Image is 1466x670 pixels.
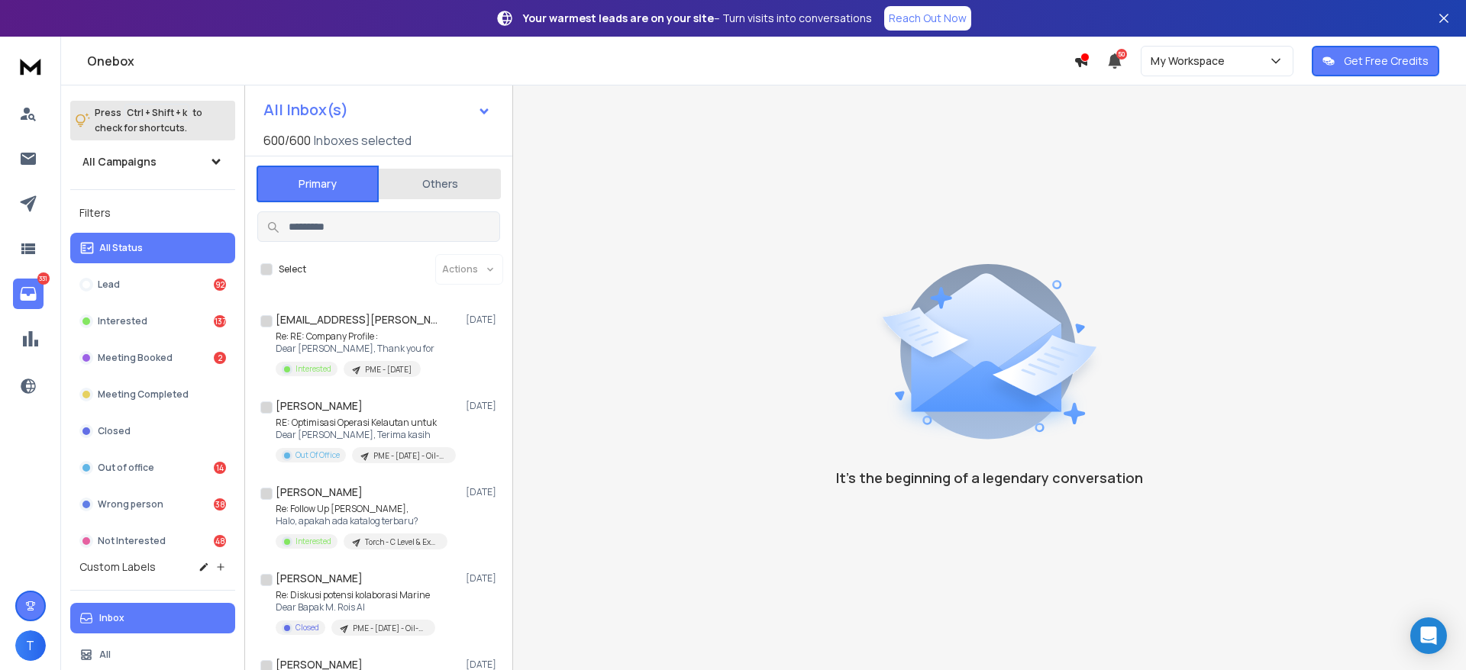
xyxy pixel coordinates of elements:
p: Lead [98,279,120,291]
p: Interested [98,315,147,327]
button: Out of office14 [70,453,235,483]
p: Get Free Credits [1344,53,1429,69]
p: Reach Out Now [889,11,967,26]
h1: Onebox [87,52,1074,70]
h1: [PERSON_NAME] [276,571,363,586]
button: Lead92 [70,269,235,300]
button: Primary [257,166,379,202]
button: Interested137 [70,306,235,337]
p: Meeting Booked [98,352,173,364]
p: Re: Diskusi potensi kolaborasi Marine [276,589,435,601]
p: – Turn visits into conversations [523,11,872,26]
span: 600 / 600 [263,131,311,150]
p: Interested [295,363,331,375]
p: All Status [99,242,143,254]
button: Meeting Booked2 [70,343,235,373]
p: Not Interested [98,535,166,547]
p: [DATE] [466,486,500,498]
img: logo [15,52,46,80]
div: 92 [214,279,226,291]
div: 48 [214,535,226,547]
p: PME - [DATE] - Oil-Energy-Maritime [373,450,447,462]
button: T [15,630,46,661]
p: Re: Follow Up [PERSON_NAME], [276,503,447,515]
p: RE: Optimisasi Operasi Kelautan untuk [276,417,456,429]
a: 331 [13,279,44,309]
div: 137 [214,315,226,327]
p: Out of office [98,462,154,474]
label: Select [279,263,306,275]
button: Get Free Credits [1312,46,1439,76]
p: Closed [295,622,319,633]
h3: Inboxes selected [314,131,412,150]
button: All Campaigns [70,147,235,177]
p: Inbox [99,612,124,624]
div: 38 [214,498,226,511]
button: All Inbox(s) [251,95,503,125]
button: Meeting Completed [70,379,235,410]
strong: Your warmest leads are on your site [523,11,714,25]
div: 2 [214,352,226,364]
p: It’s the beginning of a legendary conversation [836,467,1143,488]
div: Open Intercom Messenger [1410,617,1447,654]
button: Closed [70,416,235,446]
p: 331 [37,272,50,285]
p: PME - [DATE] [365,364,412,375]
h3: Filters [70,202,235,224]
p: PME - [DATE] - Oil-Energy-Maritime [353,623,426,634]
p: Interested [295,536,331,547]
h1: [EMAIL_ADDRESS][PERSON_NAME][DOMAIN_NAME] +2 [276,312,444,327]
button: Wrong person38 [70,489,235,520]
p: Dear Bapak M. Rois Al [276,601,435,614]
p: [DATE] [466,400,500,412]
p: Dear [PERSON_NAME], Thank you for [276,343,434,355]
h1: [PERSON_NAME] [276,485,363,500]
p: [DATE] [466,314,500,326]
p: Meeting Completed [98,388,189,401]
p: Halo, apakah ada katalog terbaru? [276,515,447,527]
a: Reach Out Now [884,6,971,31]
p: Re: RE: Company Profile : [276,330,434,343]
button: All Status [70,233,235,263]
div: 14 [214,462,226,474]
p: Dear [PERSON_NAME], Terima kasih [276,429,456,441]
p: Press to check for shortcuts. [95,105,202,136]
p: Out Of Office [295,449,340,461]
button: All [70,639,235,670]
h3: Custom Labels [79,559,156,575]
span: 50 [1116,49,1127,60]
h1: All Inbox(s) [263,102,348,118]
p: All [99,649,111,661]
p: [DATE] [466,572,500,585]
button: Inbox [70,603,235,633]
h1: All Campaigns [82,154,157,169]
h1: [PERSON_NAME] [276,398,363,414]
span: Ctrl + Shift + k [124,104,189,121]
p: Torch - C Level & Executive - [GEOGRAPHIC_DATA] [365,536,438,548]
p: My Workspace [1151,53,1231,69]
p: Wrong person [98,498,163,511]
button: Others [379,167,501,201]
button: Not Interested48 [70,526,235,556]
p: Closed [98,425,131,437]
